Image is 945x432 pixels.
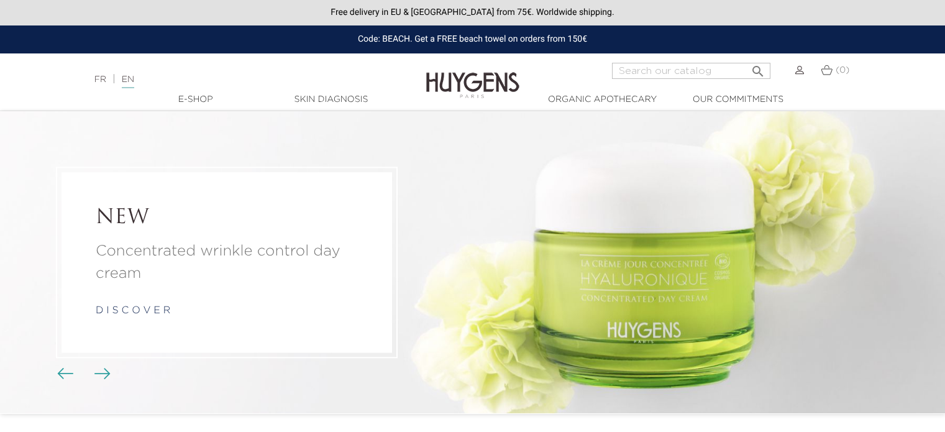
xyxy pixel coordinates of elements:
h2: NEW [96,207,358,231]
p: Concentrated wrinkle control day cream [96,240,358,285]
a: E-Shop [134,93,258,106]
a: FR [94,75,106,84]
a: Our commitments [676,93,800,106]
button:  [747,59,769,76]
a: Skin Diagnosis [269,93,393,106]
input: Search [612,63,770,79]
a: EN [122,75,134,88]
img: Huygens [426,52,519,100]
a: Organic Apothecary [541,93,665,106]
i:  [751,60,765,75]
span: (0) [836,66,849,75]
a: d i s c o v e r [96,306,170,316]
div: Carousel buttons [62,365,103,384]
div: | [88,72,385,87]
